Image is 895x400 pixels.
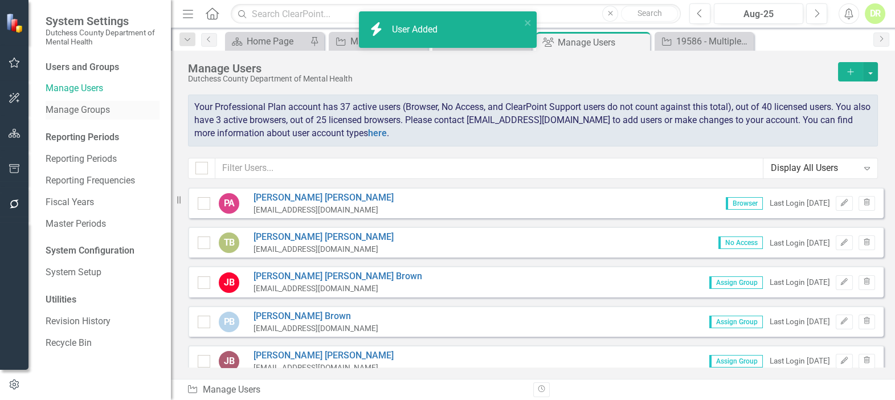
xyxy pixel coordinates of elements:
[219,272,239,293] div: JB
[726,197,763,210] span: Browser
[254,349,394,362] a: [PERSON_NAME] [PERSON_NAME]
[46,315,160,328] a: Revision History
[219,232,239,253] div: TB
[46,196,160,209] a: Fiscal Years
[254,283,422,294] div: [EMAIL_ADDRESS][DOMAIN_NAME]
[865,3,885,24] button: DR
[621,6,678,22] button: Search
[194,101,871,138] span: Your Professional Plan account has 37 active users (Browser, No Access, and ClearPoint Support us...
[219,351,239,372] div: JB
[558,35,647,50] div: Manage Users
[254,244,394,255] div: [EMAIL_ADDRESS][DOMAIN_NAME]
[188,62,832,75] div: Manage Users
[676,34,751,48] div: 19586 - Multiple Agencies (CIT/BEAT)
[46,153,160,166] a: Reporting Periods
[770,356,830,366] div: Last Login [DATE]
[770,277,830,288] div: Last Login [DATE]
[718,7,799,21] div: Aug-25
[657,34,751,48] a: 19586 - Multiple Agencies (CIT/BEAT)
[187,383,524,397] div: Manage Users
[254,310,378,323] a: [PERSON_NAME] Brown
[368,128,387,138] a: here
[392,23,440,36] div: User Added
[254,205,394,215] div: [EMAIL_ADDRESS][DOMAIN_NAME]
[46,266,160,279] a: System Setup
[46,244,160,258] div: System Configuration
[219,193,239,214] div: PA
[771,162,858,175] div: Display All Users
[524,16,532,29] button: close
[46,293,160,307] div: Utilities
[254,323,378,334] div: [EMAIL_ADDRESS][DOMAIN_NAME]
[46,61,160,74] div: Users and Groups
[770,198,830,209] div: Last Login [DATE]
[46,104,160,117] a: Manage Groups
[46,337,160,350] a: Recycle Bin
[231,4,681,24] input: Search ClearPoint...
[709,355,763,368] span: Assign Group
[215,158,763,179] input: Filter Users...
[254,270,422,283] a: [PERSON_NAME] [PERSON_NAME] Brown
[46,174,160,187] a: Reporting Frequencies
[350,34,425,48] div: Manage Elements
[254,191,394,205] a: [PERSON_NAME] [PERSON_NAME]
[770,238,830,248] div: Last Login [DATE]
[254,362,394,373] div: [EMAIL_ADDRESS][DOMAIN_NAME]
[714,3,803,24] button: Aug-25
[332,34,425,48] a: Manage Elements
[709,316,763,328] span: Assign Group
[718,236,763,249] span: No Access
[46,131,160,144] div: Reporting Periods
[219,312,239,332] div: PB
[46,14,160,28] span: System Settings
[46,82,160,95] a: Manage Users
[6,13,26,32] img: ClearPoint Strategy
[46,28,160,47] small: Dutchess County Department of Mental Health
[637,9,662,18] span: Search
[770,316,830,327] div: Last Login [DATE]
[709,276,763,289] span: Assign Group
[228,34,307,48] a: Home Page
[254,231,394,244] a: [PERSON_NAME] [PERSON_NAME]
[188,75,832,83] div: Dutchess County Department of Mental Health
[247,34,307,48] div: Home Page
[46,218,160,231] a: Master Periods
